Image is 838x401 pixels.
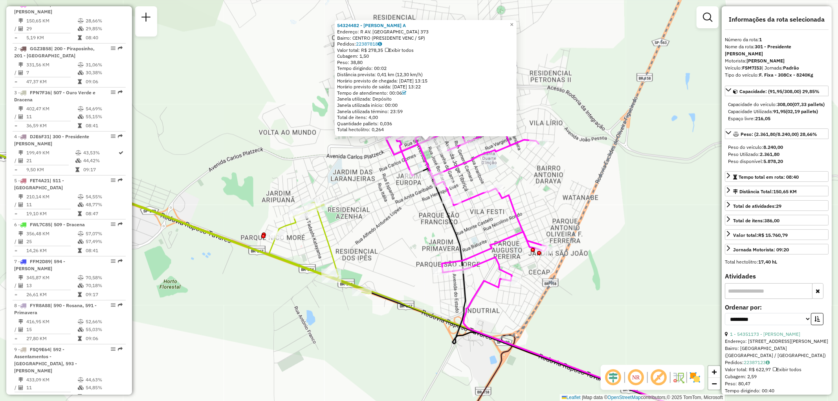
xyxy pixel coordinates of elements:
td: 09:06 [85,78,123,86]
div: Nome da rota: [725,43,829,57]
a: Capacidade: (91,95/308,00) 29,85% [725,86,829,96]
span: Capacidade: (91,95/308,00) 29,85% [739,88,820,94]
a: Close popup [507,20,517,29]
td: 11 [26,113,77,121]
em: Opções [111,178,116,183]
i: Distância Total [18,150,23,155]
td: 54,55% [85,193,123,201]
i: Tempo total em rota [78,35,82,40]
td: 30,38% [85,69,123,77]
i: % de utilização do peso [78,62,84,67]
i: % de utilização da cubagem [78,239,84,244]
span: | 592 - Assentamentos - [GEOGRAPHIC_DATA], 593 - [PERSON_NAME] [14,346,77,374]
strong: 2.361,80 [760,151,779,157]
span: | 301 - Presidente [PERSON_NAME] [14,2,89,15]
td: 08:41 [85,122,123,130]
div: Total hectolitro: 0,264 [337,126,514,133]
td: 09:14 [85,393,123,401]
strong: F. Fixa - 308Cx - 8240Kg [759,72,813,78]
td: 433,09 KM [26,376,77,384]
span: FYR8A88 [30,302,50,308]
div: Janela utilizada: Depósito [337,96,514,102]
td: 08:40 [85,34,123,42]
td: 14,26 KM [26,247,77,255]
em: Opções [111,347,116,352]
div: Bairro: CENTRO (PRESIDENTE VENC / SP) [337,35,514,41]
i: Distância Total [18,62,23,67]
td: 25 [26,238,77,245]
td: 43,53% [83,149,118,157]
div: Pedidos: [337,41,514,47]
i: Rota otimizada [119,150,124,155]
td: = [14,210,18,218]
td: 331,56 KM [26,61,77,69]
td: 52,66% [85,318,123,326]
span: | 511 - [GEOGRAPHIC_DATA] [14,178,64,190]
span: Exibir todos [385,47,414,53]
td: = [14,122,18,130]
td: 7 [26,69,77,77]
td: / [14,326,18,333]
em: Opções [111,222,116,227]
strong: [PERSON_NAME] [746,58,785,64]
td: = [14,393,18,401]
div: Capacidade do veículo: [728,101,825,108]
td: 29,85% [85,25,123,33]
strong: Padrão [783,65,799,71]
i: % de utilização do peso [78,18,84,23]
em: Opções [111,46,116,51]
i: Tempo total em rota [78,123,82,128]
strong: 386,00 [764,218,779,223]
i: % de utilização da cubagem [78,327,84,332]
span: Peso: (2.361,80/8.240,00) 28,66% [741,131,817,137]
span: | Jornada: [762,65,799,71]
strong: 1 [759,37,762,42]
span: 9 - [14,346,77,374]
td: 402,47 KM [26,105,77,113]
span: FFM2D89 [30,258,51,264]
strong: FSM7I53 [742,65,762,71]
span: DJE6F31 [30,134,50,139]
a: OpenStreetMap [608,395,641,400]
span: Tempo total em rota: 08:40 [739,174,799,180]
td: 54,69% [85,105,123,113]
i: Distância Total [18,106,23,111]
i: Total de Atividades [18,70,23,75]
a: Distância Total:150,65 KM [725,186,829,196]
td: / [14,201,18,209]
span: 150,65 KM [773,189,797,194]
div: Distância prevista: 0,41 km (12,30 km/h) [337,71,514,78]
td: 44,63% [85,376,123,384]
span: | [582,395,583,400]
td: 150,65 KM [26,17,77,25]
span: FSM7I53 [30,2,50,7]
strong: 91,95 [773,108,786,114]
a: 22387123 [744,359,770,365]
td: 54,85% [85,384,123,392]
td: = [14,291,18,298]
div: Total de itens: [733,217,779,224]
span: | 507 - Ouro Verde e Dracena [14,90,95,103]
span: Cubagem: 1,50 [337,53,369,59]
h4: Atividades [725,273,829,280]
strong: (02,19 pallets) [786,108,818,114]
div: Tipo do veículo: [725,71,829,79]
td: 70,18% [85,282,123,289]
div: Tempo dirigindo: 00:02 [337,65,514,71]
div: Peso: (2.361,80/8.240,00) 28,66% [725,141,829,168]
div: Motorista: [725,57,829,64]
td: 21 [26,157,75,165]
i: % de utilização do peso [75,150,81,155]
td: 44,42% [83,157,118,165]
span: Exibir todos [773,366,801,372]
i: Distância Total [18,18,23,23]
td: 57,49% [85,238,123,245]
label: Ordenar por: [725,302,829,312]
a: Tempo total em rota: 08:40 [725,171,829,182]
strong: (07,33 pallets) [792,101,825,107]
span: + [712,367,717,377]
strong: 308,00 [777,101,792,107]
i: Tempo total em rota [78,336,82,341]
div: Quantidade pallets: 0,036 [337,121,514,127]
i: % de utilização da cubagem [78,202,84,207]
